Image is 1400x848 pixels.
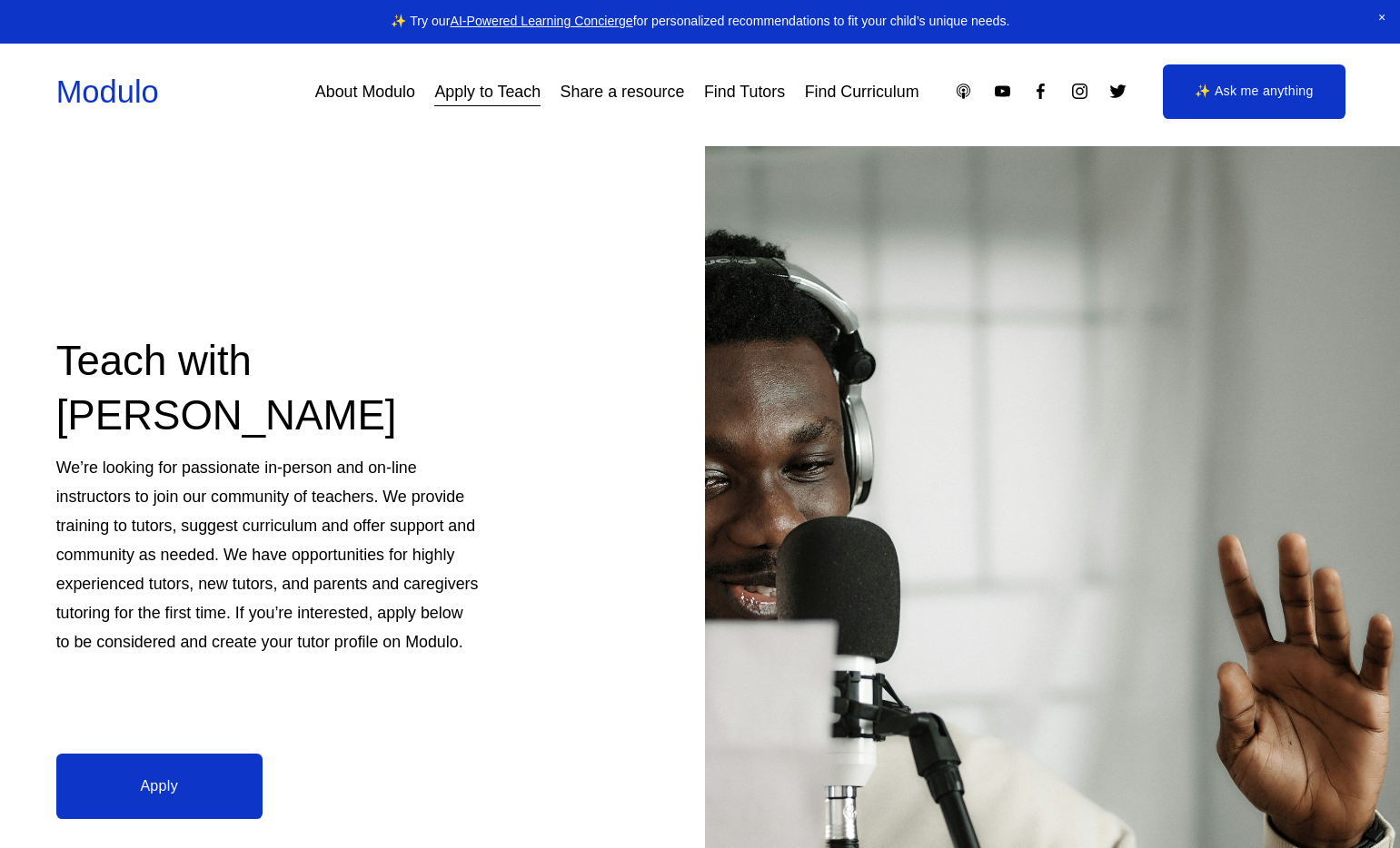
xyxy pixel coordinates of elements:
[1031,82,1050,101] a: Facebook
[56,754,263,819] a: Apply
[56,74,159,109] a: Modulo
[1163,64,1345,118] a: ✨ Ask me anything
[434,75,541,108] a: Apply to Teach
[954,82,973,101] a: Apple Podcasts
[1070,82,1089,101] a: Instagram
[56,453,479,657] p: We’re looking for passionate in-person and on-line instructors to join our community of teachers....
[56,334,479,442] h2: Teach with [PERSON_NAME]
[805,75,919,108] a: Find Curriculum
[315,75,415,108] a: About Modulo
[561,75,685,108] a: Share a resource
[704,75,785,108] a: Find Tutors
[1108,82,1127,101] a: Twitter
[450,14,632,28] a: AI-Powered Learning Concierge
[993,82,1012,101] a: YouTube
